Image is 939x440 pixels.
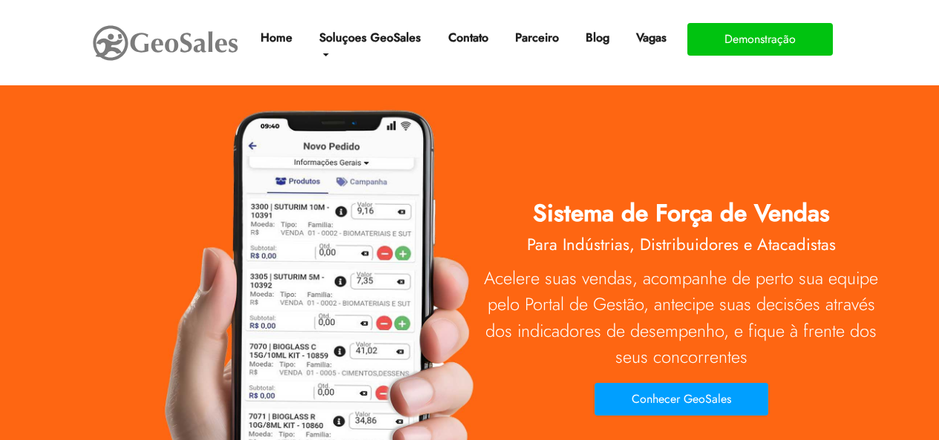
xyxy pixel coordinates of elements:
p: Acelere suas vendas, acompanhe de perto sua equipe pelo Portal de Gestão, antecipe suas decisões ... [481,266,882,371]
img: GeoSales [91,22,240,64]
a: Vagas [630,23,673,53]
span: Sistema de Força de Vendas [533,196,830,230]
a: Contato [442,23,494,53]
a: Parceiro [509,23,565,53]
button: Conhecer GeoSales [595,383,768,416]
a: Soluçoes GeoSales [313,23,427,70]
a: Home [255,23,298,53]
h2: Para Indústrias, Distribuidores e Atacadistas [481,234,882,261]
a: Blog [580,23,615,53]
button: Demonstração [687,23,833,56]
